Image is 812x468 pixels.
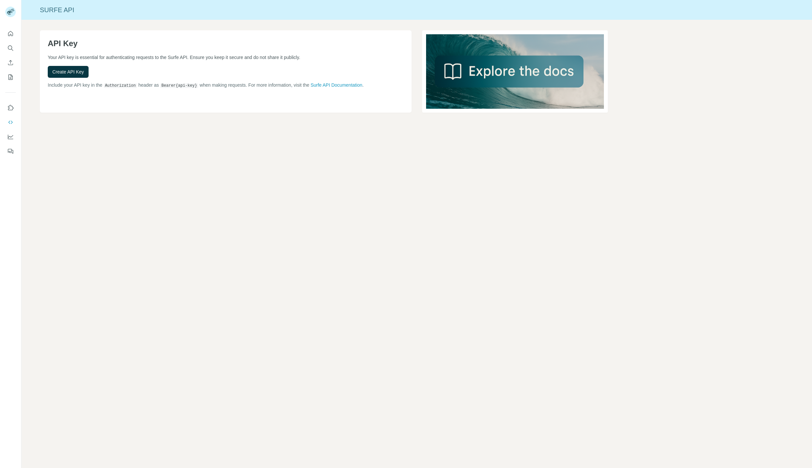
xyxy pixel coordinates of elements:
h1: API Key [48,38,404,49]
button: Enrich CSV [5,57,16,69]
code: Bearer {api-key} [160,83,198,88]
button: Use Surfe on LinkedIn [5,102,16,114]
button: My lists [5,71,16,83]
a: Surfe API Documentation [311,82,362,88]
span: Create API Key [52,69,84,75]
p: Your API key is essential for authenticating requests to the Surfe API. Ensure you keep it secure... [48,54,404,61]
p: Include your API key in the header as when making requests. For more information, visit the . [48,82,404,89]
button: Search [5,42,16,54]
button: Use Surfe API [5,116,16,128]
button: Create API Key [48,66,89,78]
div: Surfe API [21,5,812,15]
button: Feedback [5,145,16,157]
button: Dashboard [5,131,16,143]
code: Authorization [104,83,137,88]
button: Quick start [5,28,16,40]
